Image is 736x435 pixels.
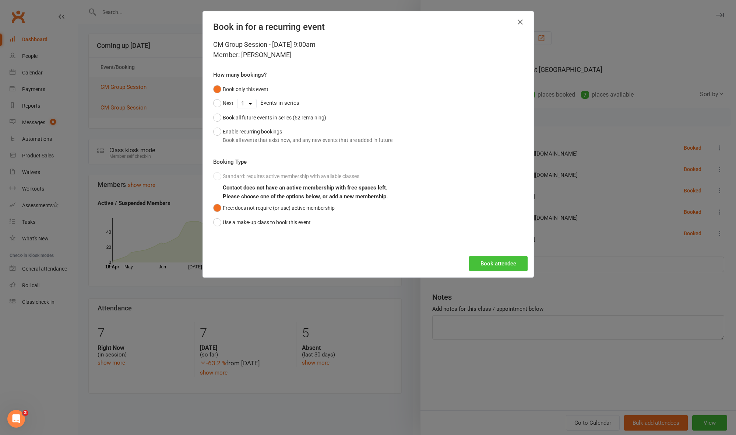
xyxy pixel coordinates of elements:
[213,157,247,166] label: Booking Type
[7,410,25,428] iframe: Intercom live chat
[223,184,387,191] b: Contact does not have an active membership with free spaces left.
[213,70,267,79] label: How many bookings?
[223,193,388,200] b: Please choose one of the options below, or add a new membership.
[22,410,28,416] span: 2
[213,22,523,32] h4: Book in for a recurring event
[213,82,268,96] button: Book only this event
[213,111,326,125] button: Book all future events in series (52 remaining)
[213,96,233,110] button: Next
[213,39,523,60] div: CM Group Session - [DATE] 9:00am Member: [PERSON_NAME]
[213,215,311,229] button: Use a make-up class to book this event
[223,114,326,122] div: Book all future events in series (52 remaining)
[469,256,528,271] button: Book attendee
[213,125,392,147] button: Enable recurring bookingsBook all events that exist now, and any new events that are added in future
[213,201,335,215] button: Free: does not require (or use) active membership
[223,136,392,144] div: Book all events that exist now, and any new events that are added in future
[213,96,523,110] div: Events in series
[514,16,526,28] button: Close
